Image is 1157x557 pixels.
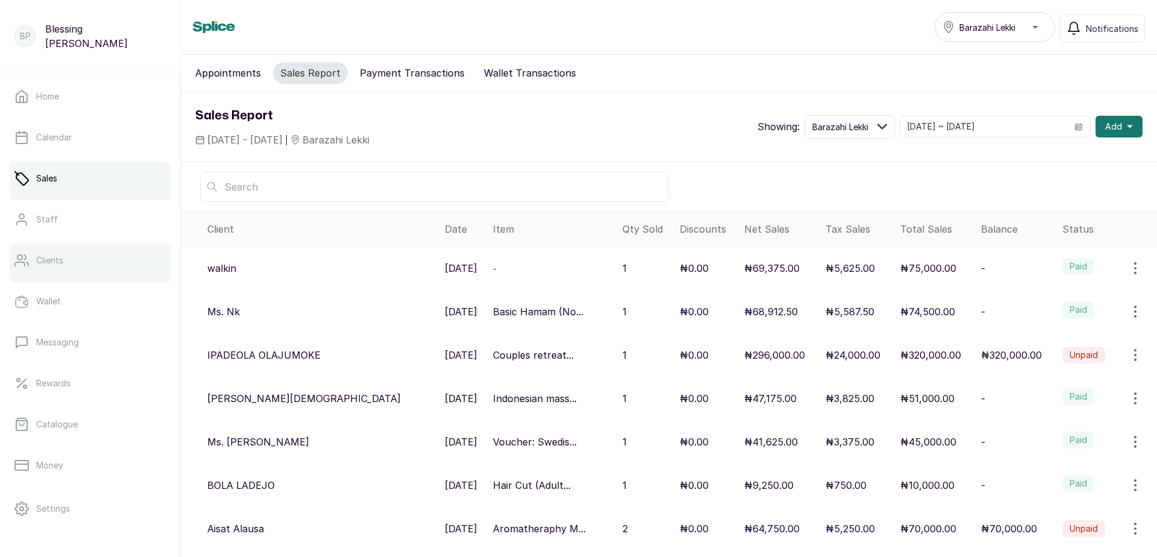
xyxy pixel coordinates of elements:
[10,285,171,318] a: Wallet
[744,304,798,319] p: ₦68,912.50
[207,304,240,319] p: Ms. Nk
[445,261,477,275] p: [DATE]
[303,133,369,147] span: Barazahi Lekki
[36,336,79,348] p: Messaging
[36,254,63,266] p: Clients
[1062,222,1152,236] div: Status
[1062,520,1105,537] label: Unpaid
[207,222,435,236] div: Client
[195,106,369,125] h1: Sales Report
[445,222,484,236] div: Date
[1105,121,1122,133] span: Add
[10,244,171,277] a: Clients
[826,521,875,536] p: ₦5,250.00
[1060,14,1145,42] button: Notifications
[445,521,477,536] p: [DATE]
[680,478,709,492] p: ₦0.00
[445,348,477,362] p: [DATE]
[207,521,264,536] p: Aisat Alausa
[10,162,171,195] a: Sales
[10,367,171,400] a: Rewards
[1096,116,1143,137] button: Add
[826,348,880,362] p: ₦24,000.00
[981,435,985,449] p: -
[826,304,874,319] p: ₦5,587.50
[10,203,171,236] a: Staff
[981,222,1053,236] div: Balance
[981,391,985,406] p: -
[1086,22,1138,35] span: Notifications
[1074,122,1083,131] svg: calendar
[353,62,472,84] button: Payment Transactions
[36,459,63,471] p: Money
[826,222,890,236] div: Tax Sales
[900,435,956,449] p: ₦45,000.00
[680,261,709,275] p: ₦0.00
[622,521,628,536] p: 2
[207,391,401,406] p: [PERSON_NAME][DEMOGRAPHIC_DATA]
[622,435,627,449] p: 1
[10,408,171,441] a: Catalogue
[207,133,283,147] span: [DATE] - [DATE]
[680,222,735,236] div: Discounts
[200,172,669,202] input: Search
[1062,347,1105,363] label: Unpaid
[188,62,268,84] button: Appointments
[826,391,874,406] p: ₦3,825.00
[285,134,288,146] span: |
[680,391,709,406] p: ₦0.00
[622,261,627,275] p: 1
[680,348,709,362] p: ₦0.00
[744,478,794,492] p: ₦9,250.00
[36,418,78,430] p: Catalogue
[981,478,985,492] p: -
[900,478,955,492] p: ₦10,000.00
[900,261,956,275] p: ₦75,000.00
[744,261,800,275] p: ₦69,375.00
[207,435,309,449] p: Ms. [PERSON_NAME]
[207,478,275,492] p: BOLA LADEJO
[493,348,574,362] p: Couples retreat...
[900,222,972,236] div: Total Sales
[36,213,58,225] p: Staff
[744,348,805,362] p: ₦296,000.00
[36,503,70,515] p: Settings
[45,22,166,51] p: Blessing [PERSON_NAME]
[744,222,816,236] div: Net Sales
[10,121,171,154] a: Calendar
[900,521,956,536] p: ₦70,000.00
[981,521,1037,536] p: ₦70,000.00
[36,131,72,143] p: Calendar
[493,222,612,236] div: Item
[493,435,577,449] p: Voucher: Swedis...
[622,478,627,492] p: 1
[1062,258,1094,275] label: Paid
[826,435,874,449] p: ₦3,375.00
[445,478,477,492] p: [DATE]
[10,492,171,526] a: Settings
[622,304,627,319] p: 1
[744,391,797,406] p: ₦47,175.00
[493,304,583,319] p: Basic Hamam (No...
[981,348,1042,362] p: ₦320,000.00
[900,348,961,362] p: ₦320,000.00
[493,263,497,274] span: -
[812,121,868,133] span: Barazahi Lekki
[826,478,867,492] p: ₦750.00
[36,172,57,184] p: Sales
[10,80,171,113] a: Home
[493,478,571,492] p: Hair Cut (Adult...
[622,222,671,236] div: Qty Sold
[1062,388,1094,405] label: Paid
[826,261,875,275] p: ₦5,625.00
[900,391,955,406] p: ₦51,000.00
[959,21,1015,34] span: Barazahi Lekki
[622,391,627,406] p: 1
[1062,301,1094,318] label: Paid
[36,295,61,307] p: Wallet
[900,116,1067,137] input: Select date
[1062,475,1094,492] label: Paid
[493,391,577,406] p: Indonesian mass...
[680,435,709,449] p: ₦0.00
[207,261,236,275] p: walkin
